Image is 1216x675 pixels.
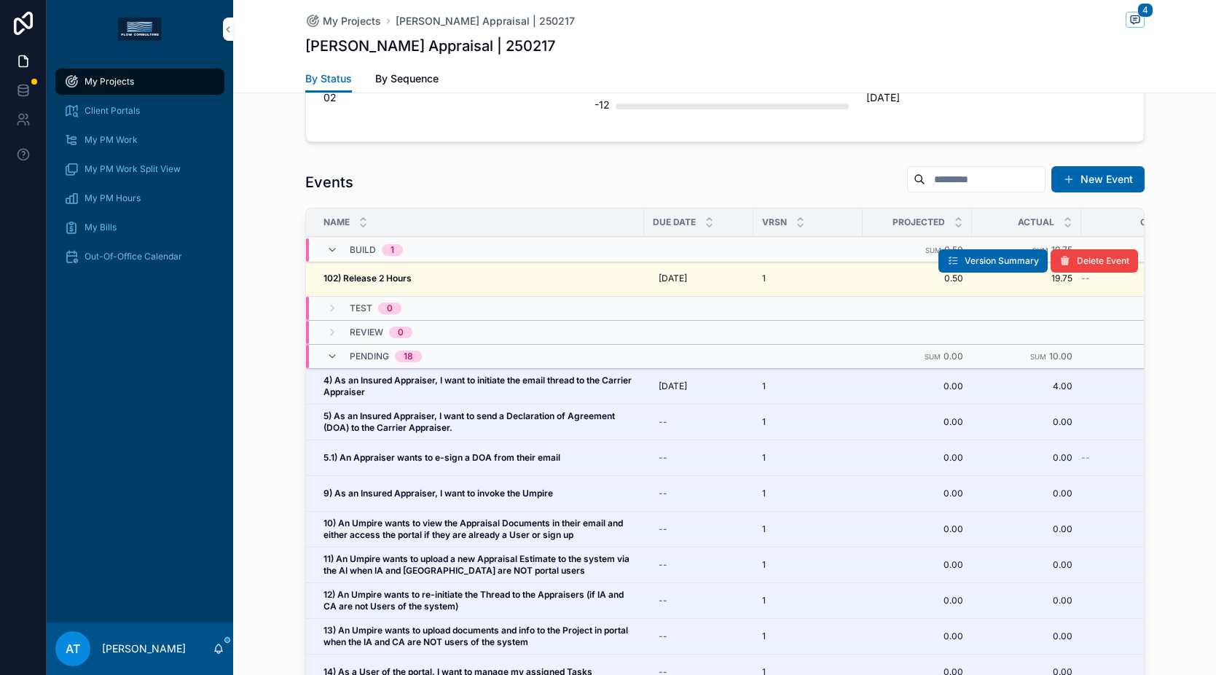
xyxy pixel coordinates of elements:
[404,351,413,362] div: 18
[1081,273,1090,284] span: --
[981,559,1072,571] a: 0.00
[85,105,140,117] span: Client Portals
[85,163,181,175] span: My PM Work Split View
[118,17,162,41] img: App logo
[1140,216,1182,228] span: Original
[965,255,1039,267] span: Version Summary
[1081,452,1191,464] a: --
[762,559,854,571] a: 1
[1081,523,1191,535] span: 3.0
[762,216,787,228] span: VRSN
[350,244,376,256] span: Build
[981,523,1072,535] a: 0.00
[1081,559,1191,571] a: 4.5
[595,90,610,120] div: -12
[981,488,1072,499] a: 0.00
[871,452,963,464] span: 0.00
[1081,416,1191,428] a: 4.5
[871,488,963,499] a: 0.00
[762,273,766,284] span: 1
[55,214,224,241] a: My Bills
[398,327,404,338] div: 0
[653,410,745,434] a: --
[323,90,584,105] span: 02
[762,452,854,464] a: 1
[323,410,635,434] a: 5) As an Insured Appraiser, I want to send a Declaration of Agreement (DOA) to the Carrier Apprai...
[85,134,138,146] span: My PM Work
[762,488,766,499] span: 1
[305,66,352,93] a: By Status
[323,553,635,577] a: 11) An Umpire wants to upload a new Appraisal Estimate to the system via the AI when IA and [GEOG...
[350,303,372,314] span: Test
[762,631,854,642] a: 1
[981,416,1072,428] a: 0.00
[762,595,854,606] a: 1
[871,416,963,428] a: 0.00
[871,631,963,642] span: 0.00
[323,488,635,499] a: 9) As an Insured Appraiser, I want to invoke the Umpire
[323,488,553,499] strong: 9) As an Insured Appraiser, I want to invoke the Umpire
[85,76,134,87] span: My Projects
[981,381,1072,392] span: 4.00
[1030,353,1046,361] small: Sum
[55,156,224,182] a: My PM Work Split View
[1081,631,1191,642] span: 3.0
[323,375,634,397] strong: 4) As an Insured Appraiser, I want to initiate the email thread to the Carrier Appraiser
[305,36,555,56] h1: [PERSON_NAME] Appraisal | 250217
[653,446,745,469] a: --
[323,273,412,284] strong: 102) Release 2 Hours
[323,14,381,28] span: My Projects
[871,523,963,535] span: 0.00
[66,640,80,658] span: AT
[102,641,186,656] p: [PERSON_NAME]
[323,518,635,541] a: 10) An Umpire wants to view the Appraisal Documents in their email and either access the portal i...
[1081,488,1191,499] span: 3.0
[659,631,667,642] div: --
[871,595,963,606] a: 0.00
[323,625,630,647] strong: 13) An Umpire wants to upload documents and info to the Project in portal when the IA and CA are ...
[323,216,350,228] span: Name
[981,452,1072,464] a: 0.00
[871,273,963,284] span: 0.50
[396,14,575,28] span: [PERSON_NAME] Appraisal | 250217
[375,71,439,86] span: By Sequence
[323,518,625,540] strong: 10) An Umpire wants to view the Appraisal Documents in their email and either access the portal i...
[659,381,687,392] span: [DATE]
[659,559,667,571] div: --
[1081,595,1191,606] a: 3.0
[305,172,353,192] h1: Events
[323,273,635,284] a: 102) Release 2 Hours
[762,273,854,284] a: 1
[871,559,963,571] a: 0.00
[653,589,745,612] a: --
[85,192,141,204] span: My PM Hours
[762,488,854,499] a: 1
[762,559,766,571] span: 1
[1126,12,1145,30] button: 4
[55,98,224,124] a: Client Portals
[1081,273,1191,284] a: --
[925,246,941,254] small: Sum
[350,327,383,338] span: Review
[659,452,667,464] div: --
[866,90,1126,105] span: [DATE]
[944,351,963,362] span: 0.00
[653,267,745,290] a: [DATE]
[323,589,626,612] strong: 12) An Umpire wants to re-initiate the Thread to the Appraisers (if IA and CA are not Users of th...
[55,185,224,211] a: My PM Hours
[659,595,667,606] div: --
[893,216,945,228] span: Projected
[1051,249,1138,273] button: Delete Event
[659,416,667,428] div: --
[653,625,745,648] a: --
[981,595,1072,606] span: 0.00
[653,375,745,398] a: [DATE]
[762,381,854,392] a: 1
[323,625,635,648] a: 13) An Umpire wants to upload documents and info to the Project in portal when the IA and CA are ...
